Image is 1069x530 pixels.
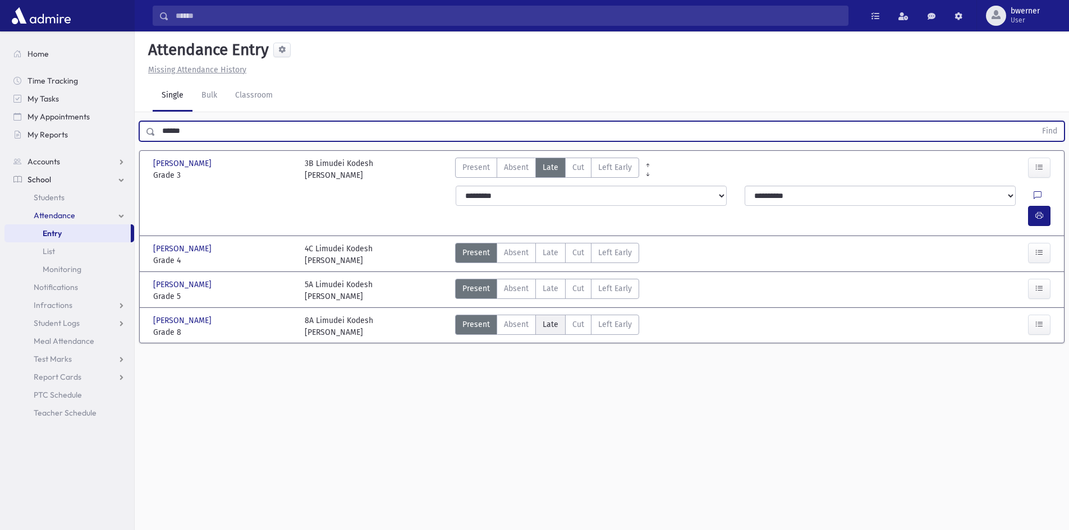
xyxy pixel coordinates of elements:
[34,372,81,382] span: Report Cards
[598,283,632,294] span: Left Early
[543,283,558,294] span: Late
[153,315,214,326] span: [PERSON_NAME]
[543,247,558,259] span: Late
[305,315,373,338] div: 8A Limudei Kodesh [PERSON_NAME]
[598,162,632,173] span: Left Early
[34,354,72,364] span: Test Marks
[4,206,134,224] a: Attendance
[504,247,529,259] span: Absent
[462,162,490,173] span: Present
[598,319,632,330] span: Left Early
[153,326,293,338] span: Grade 8
[504,319,529,330] span: Absent
[43,264,81,274] span: Monitoring
[27,49,49,59] span: Home
[4,260,134,278] a: Monitoring
[34,318,80,328] span: Student Logs
[34,336,94,346] span: Meal Attendance
[455,158,639,181] div: AttTypes
[4,278,134,296] a: Notifications
[598,247,632,259] span: Left Early
[148,65,246,75] u: Missing Attendance History
[144,40,269,59] h5: Attendance Entry
[27,174,51,185] span: School
[572,319,584,330] span: Cut
[4,45,134,63] a: Home
[4,170,134,188] a: School
[1035,122,1064,141] button: Find
[4,314,134,332] a: Student Logs
[455,243,639,266] div: AttTypes
[4,90,134,108] a: My Tasks
[4,332,134,350] a: Meal Attendance
[543,319,558,330] span: Late
[4,224,131,242] a: Entry
[4,296,134,314] a: Infractions
[462,283,490,294] span: Present
[4,126,134,144] a: My Reports
[572,162,584,173] span: Cut
[4,386,134,404] a: PTC Schedule
[305,243,373,266] div: 4C Limudei Kodesh [PERSON_NAME]
[34,210,75,220] span: Attendance
[153,169,293,181] span: Grade 3
[455,315,639,338] div: AttTypes
[305,279,373,302] div: 5A Limudei Kodesh [PERSON_NAME]
[4,368,134,386] a: Report Cards
[43,246,55,256] span: List
[34,282,78,292] span: Notifications
[4,108,134,126] a: My Appointments
[226,80,282,112] a: Classroom
[34,390,82,400] span: PTC Schedule
[462,319,490,330] span: Present
[9,4,74,27] img: AdmirePro
[27,94,59,104] span: My Tasks
[4,242,134,260] a: List
[462,247,490,259] span: Present
[153,255,293,266] span: Grade 4
[153,80,192,112] a: Single
[4,188,134,206] a: Students
[153,279,214,291] span: [PERSON_NAME]
[43,228,62,238] span: Entry
[27,130,68,140] span: My Reports
[4,404,134,422] a: Teacher Schedule
[153,243,214,255] span: [PERSON_NAME]
[504,283,529,294] span: Absent
[144,65,246,75] a: Missing Attendance History
[455,279,639,302] div: AttTypes
[4,350,134,368] a: Test Marks
[34,408,97,418] span: Teacher Schedule
[27,76,78,86] span: Time Tracking
[305,158,373,181] div: 3B Limudei Kodesh [PERSON_NAME]
[572,247,584,259] span: Cut
[504,162,529,173] span: Absent
[169,6,848,26] input: Search
[153,158,214,169] span: [PERSON_NAME]
[153,291,293,302] span: Grade 5
[543,162,558,173] span: Late
[1011,16,1040,25] span: User
[27,156,60,167] span: Accounts
[34,300,72,310] span: Infractions
[1011,7,1040,16] span: bwerner
[27,112,90,122] span: My Appointments
[192,80,226,112] a: Bulk
[4,153,134,170] a: Accounts
[4,72,134,90] a: Time Tracking
[34,192,65,202] span: Students
[572,283,584,294] span: Cut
